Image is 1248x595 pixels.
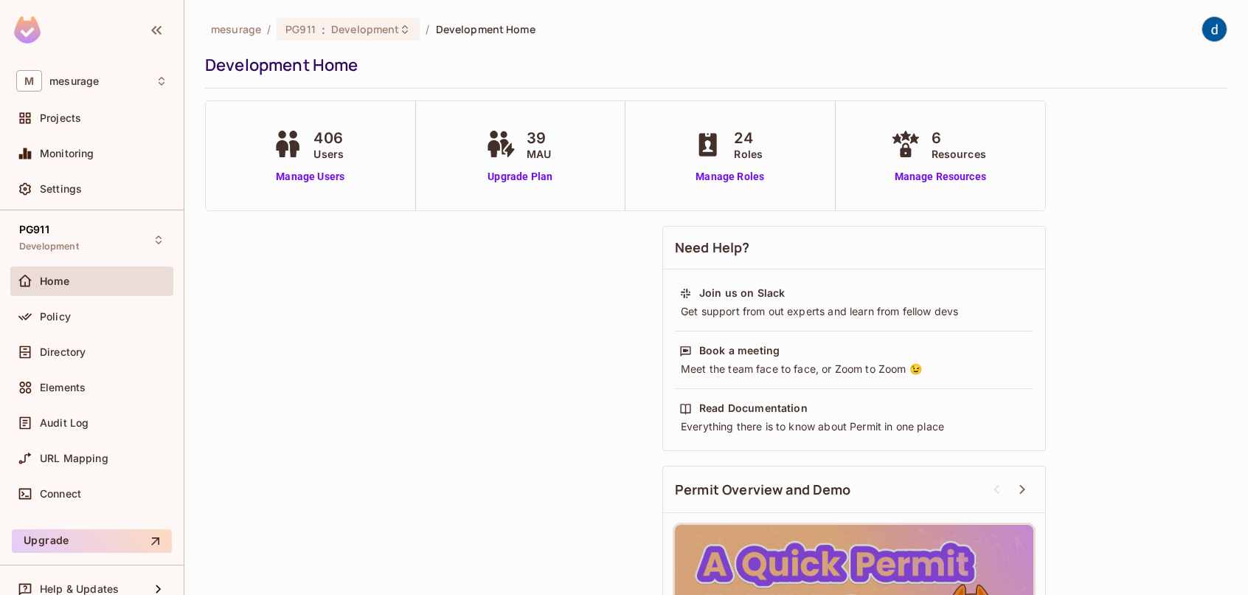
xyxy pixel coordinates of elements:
[699,401,808,416] div: Read Documentation
[321,24,326,35] span: :
[734,146,763,162] span: Roles
[675,481,851,499] span: Permit Overview and Demo
[285,22,316,36] span: PG911
[40,488,81,500] span: Connect
[679,419,1029,434] div: Everything there is to know about Permit in one place
[426,22,429,36] li: /
[331,22,399,36] span: Development
[40,583,119,595] span: Help & Updates
[16,70,42,92] span: M
[313,146,344,162] span: Users
[932,146,986,162] span: Resources
[699,286,785,300] div: Join us on Slack
[436,22,535,36] span: Development Home
[1202,17,1227,41] img: dev 911gcl
[679,304,1029,319] div: Get support from out experts and learn from fellow devs
[14,16,41,44] img: SReyMgAAAABJRU5ErkJggg==
[527,146,551,162] span: MAU
[40,417,89,429] span: Audit Log
[40,311,71,323] span: Policy
[679,362,1029,376] div: Meet the team face to face, or Zoom to Zoom 😉
[40,275,70,287] span: Home
[269,169,351,185] a: Manage Users
[19,241,79,252] span: Development
[482,169,558,185] a: Upgrade Plan
[12,529,172,553] button: Upgrade
[49,75,99,87] span: Workspace: mesurage
[40,453,108,464] span: URL Mapping
[40,346,86,358] span: Directory
[205,54,1220,76] div: Development Home
[527,127,551,149] span: 39
[19,224,49,235] span: PG911
[211,22,261,36] span: the active workspace
[313,127,344,149] span: 406
[675,238,750,257] span: Need Help?
[40,112,81,124] span: Projects
[267,22,271,36] li: /
[932,127,986,149] span: 6
[734,127,763,149] span: 24
[40,183,82,195] span: Settings
[887,169,994,185] a: Manage Resources
[690,169,770,185] a: Manage Roles
[40,148,94,159] span: Monitoring
[40,382,86,393] span: Elements
[699,343,780,358] div: Book a meeting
